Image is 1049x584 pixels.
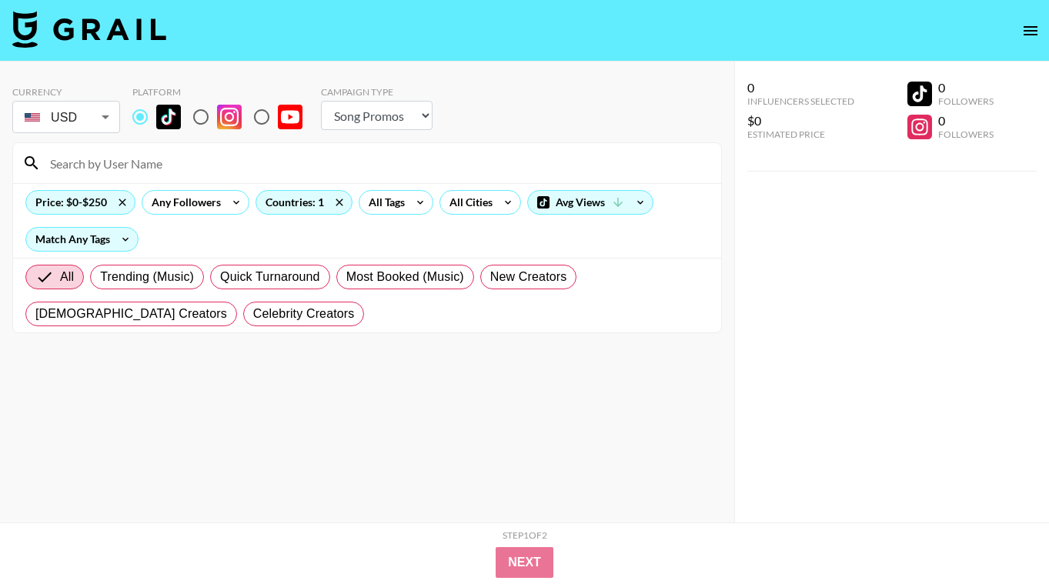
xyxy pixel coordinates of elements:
[938,128,994,140] div: Followers
[359,191,408,214] div: All Tags
[142,191,224,214] div: Any Followers
[440,191,496,214] div: All Cities
[35,305,227,323] span: [DEMOGRAPHIC_DATA] Creators
[220,268,320,286] span: Quick Turnaround
[26,228,138,251] div: Match Any Tags
[346,268,464,286] span: Most Booked (Music)
[60,268,74,286] span: All
[253,305,355,323] span: Celebrity Creators
[12,11,166,48] img: Grail Talent
[100,268,194,286] span: Trending (Music)
[41,151,712,175] input: Search by User Name
[278,105,302,129] img: YouTube
[26,191,135,214] div: Price: $0-$250
[12,86,120,98] div: Currency
[490,268,567,286] span: New Creators
[747,80,854,95] div: 0
[256,191,352,214] div: Countries: 1
[217,105,242,129] img: Instagram
[1015,15,1046,46] button: open drawer
[938,95,994,107] div: Followers
[496,547,553,578] button: Next
[938,113,994,128] div: 0
[938,80,994,95] div: 0
[15,104,117,131] div: USD
[132,86,315,98] div: Platform
[528,191,653,214] div: Avg Views
[156,105,181,129] img: TikTok
[747,95,854,107] div: Influencers Selected
[747,113,854,128] div: $0
[321,86,433,98] div: Campaign Type
[747,128,854,140] div: Estimated Price
[503,529,547,541] div: Step 1 of 2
